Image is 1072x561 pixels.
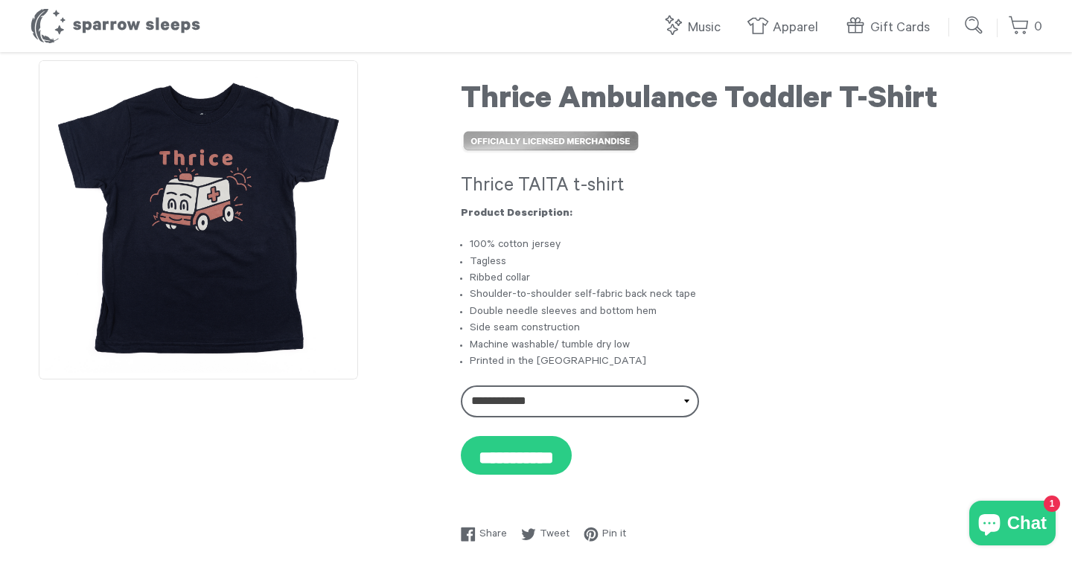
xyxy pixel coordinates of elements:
span: Printed in the [GEOGRAPHIC_DATA] [470,356,646,368]
inbox-online-store-chat: Shopify online store chat [965,501,1060,549]
span: Pin it [602,527,626,543]
a: Music [662,12,728,44]
h1: Thrice Ambulance Toddler T-Shirt [461,83,1033,121]
a: 0 [1008,11,1042,43]
span: Share [479,527,507,543]
span: 100% cotton jersey [470,240,561,251]
li: Double needle sleeves and bottom hem [470,304,1033,321]
li: Shoulder-to-shoulder self-fabric back neck tape [470,287,1033,304]
strong: Product Description: [461,208,572,220]
li: Side seam construction [470,321,1033,337]
span: Tweet [540,527,569,543]
input: Submit [960,10,989,40]
h3: Thrice TAITA t-shirt [461,175,1033,200]
a: Apparel [747,12,826,44]
li: Machine washable/ tumble dry low [470,338,1033,354]
a: Gift Cards [844,12,937,44]
li: Ribbed collar [470,271,1033,287]
span: Tagless [470,257,506,269]
img: Thrice Ambulance Toddler T-Shirt [39,60,358,379]
h1: Sparrow Sleeps [30,7,201,45]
